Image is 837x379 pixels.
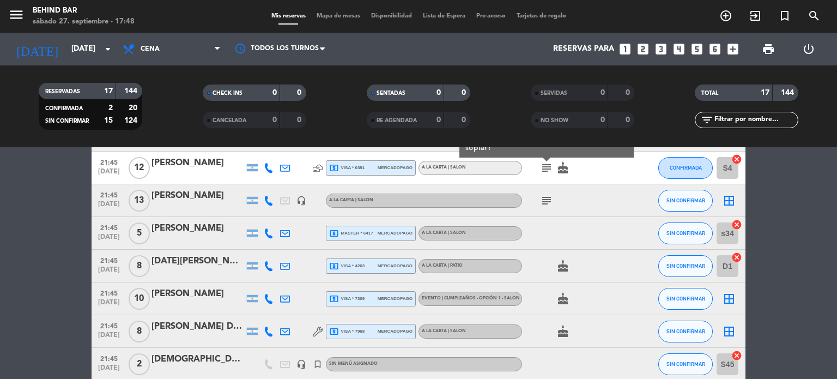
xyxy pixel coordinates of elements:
span: 21:45 [95,286,123,299]
span: [DATE] [95,168,123,181]
i: border_all [723,194,736,207]
span: SIN CONFIRMAR [666,230,705,236]
span: master * 6417 [329,228,373,238]
span: SENTADAS [377,91,405,96]
span: Cena [141,45,160,53]
button: menu [8,7,25,27]
span: print [762,43,775,56]
span: CONFIRMADA [45,106,83,111]
span: SIN CONFIRMAR [666,361,705,367]
strong: 0 [462,89,468,97]
div: [PERSON_NAME] [151,287,244,301]
span: visa * 7309 [329,294,365,304]
strong: 17 [104,87,113,95]
span: A LA CARTA | SALON [422,329,466,333]
div: [DEMOGRAPHIC_DATA] [PERSON_NAME] [151,352,244,366]
i: cancel [731,252,742,263]
span: 8 [129,255,150,277]
i: looks_one [618,42,632,56]
span: Mapa de mesas [311,13,366,19]
span: 21:45 [95,254,123,266]
span: [DATE] [95,233,123,246]
button: SIN CONFIRMAR [658,288,713,310]
span: Reservas para [553,45,614,53]
i: headset_mic [296,196,306,206]
strong: 144 [781,89,796,97]
i: add_box [726,42,740,56]
span: 12 [129,157,150,179]
strong: 0 [601,116,605,124]
strong: 0 [436,89,441,97]
span: 5 [129,222,150,244]
strong: 17 [761,89,769,97]
i: power_settings_new [802,43,815,56]
span: 21:45 [95,188,123,201]
span: [DATE] [95,266,123,279]
span: SIN CONFIRMAR [666,328,705,334]
button: SIN CONFIRMAR [658,222,713,244]
span: 2 [129,353,150,375]
span: A LA CARTA | SALON [422,165,466,170]
span: Tarjetas de regalo [511,13,572,19]
button: CONFIRMADA [658,157,713,179]
span: mercadopago [378,164,413,171]
span: CANCELADA [213,118,246,123]
i: arrow_drop_down [101,43,114,56]
span: [DATE] [95,201,123,213]
span: visa * 0391 [329,163,365,173]
i: filter_list [700,113,713,127]
span: 10 [129,288,150,310]
span: mercadopago [378,230,413,237]
i: local_atm [329,261,339,271]
i: looks_two [636,42,650,56]
span: visa * 7968 [329,327,365,336]
i: turned_in_not [313,359,323,369]
span: mercadopago [378,328,413,335]
span: SIN CONFIRMAR [666,197,705,203]
span: 21:45 [95,221,123,233]
span: 21:45 [95,155,123,168]
span: EVENTO | Cumpleaños - Opción 1 - SALON [422,296,520,300]
i: cake [556,325,569,338]
i: [DATE] [8,37,66,61]
span: [DATE] [95,332,123,344]
i: search [808,9,821,22]
strong: 144 [124,87,139,95]
strong: 0 [601,89,605,97]
span: RE AGENDADA [377,118,417,123]
strong: 0 [297,89,304,97]
span: A LA CARTA | PATIO [422,263,463,268]
i: looks_5 [690,42,704,56]
div: sábado 27. septiembre - 17:48 [33,16,135,27]
i: local_atm [329,294,339,304]
span: SERVIDAS [541,91,567,96]
span: CHECK INS [213,91,242,96]
span: [DATE] [95,364,123,377]
i: turned_in_not [778,9,791,22]
i: cake [556,161,569,175]
strong: 15 [104,117,113,124]
i: looks_4 [672,42,686,56]
i: local_atm [329,163,339,173]
button: SIN CONFIRMAR [658,190,713,212]
span: CONFIRMADA [670,165,702,171]
i: subject [540,161,553,175]
strong: 0 [626,116,632,124]
i: looks_6 [708,42,722,56]
span: NO SHOW [541,118,568,123]
i: cake [556,260,569,273]
button: SIN CONFIRMAR [658,353,713,375]
i: cake [556,292,569,305]
input: Filtrar por nombre... [713,114,798,126]
strong: 0 [626,89,632,97]
div: LOG OUT [789,33,829,65]
button: SIN CONFIRMAR [658,321,713,342]
strong: 0 [297,116,304,124]
div: Behind Bar [33,5,135,16]
div: [PERSON_NAME] [151,189,244,203]
i: border_all [723,292,736,305]
span: 13 [129,190,150,212]
span: Disponibilidad [366,13,417,19]
span: A LA CARTA | SALON [422,231,466,235]
span: Mis reservas [266,13,311,19]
